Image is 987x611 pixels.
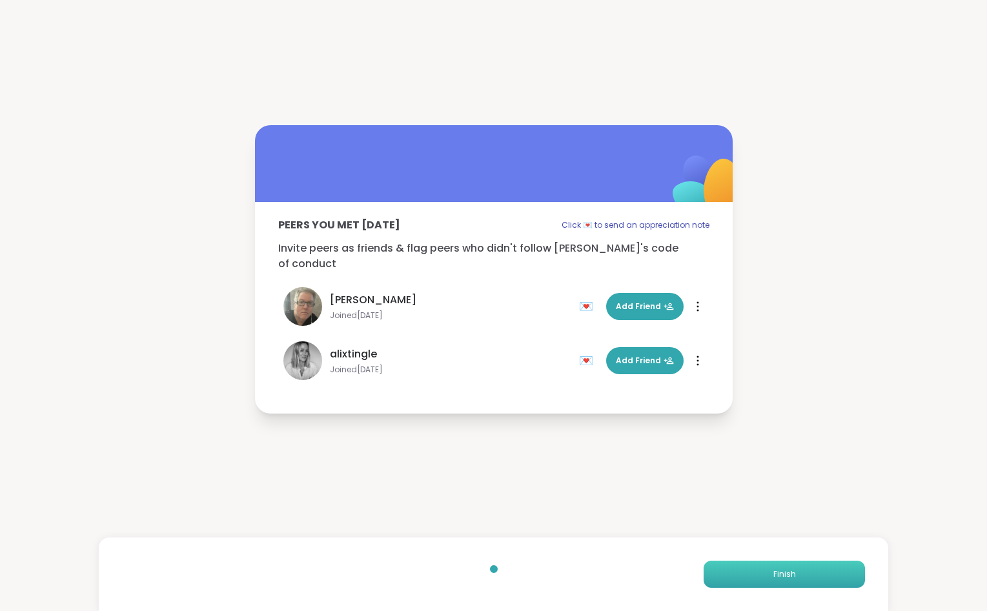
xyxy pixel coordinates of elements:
p: Peers you met [DATE] [278,217,400,233]
p: Click 💌 to send an appreciation note [562,217,709,233]
img: alixtingle [283,341,322,380]
p: Invite peers as friends & flag peers who didn't follow [PERSON_NAME]'s code of conduct [278,241,709,272]
img: Chuck [283,287,322,326]
span: Joined [DATE] [330,365,571,375]
span: Add Friend [616,355,674,366]
div: 💌 [579,296,598,317]
span: Add Friend [616,301,674,312]
span: alixtingle [330,346,377,362]
button: Finish [704,561,865,588]
div: 💌 [579,350,598,371]
button: Add Friend [606,293,684,320]
span: Joined [DATE] [330,310,571,321]
span: Finish [773,568,796,580]
span: [PERSON_NAME] [330,292,416,308]
img: ShareWell Logomark [642,122,771,250]
button: Add Friend [606,347,684,374]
